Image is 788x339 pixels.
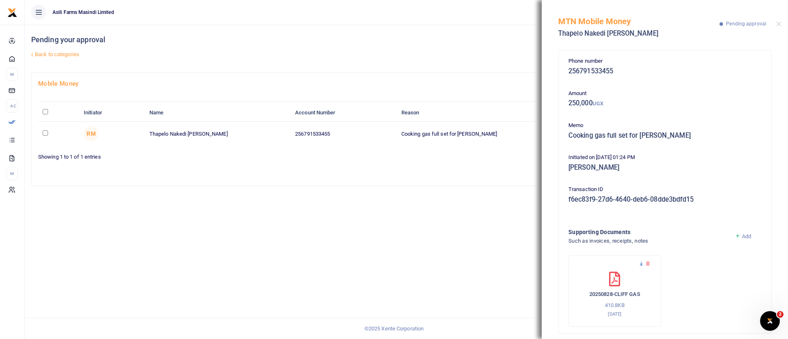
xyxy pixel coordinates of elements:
[568,255,661,327] div: 20250828-CLIFF GAS
[593,100,603,107] small: UGX
[760,311,780,331] iframe: Intercom live chat
[577,301,653,310] p: 410.8KB
[577,291,653,298] h6: 20250828-CLIFF GAS
[568,237,728,246] h4: Such as invoices, receipts, notes
[735,233,751,239] a: Add
[568,89,761,98] p: Amount
[537,122,607,146] td: 250,000
[608,311,621,317] small: [DATE]
[568,185,761,194] p: Transaction ID
[7,9,17,15] a: logo-small logo-large logo-large
[558,30,719,38] h5: Thapelo Nakedi [PERSON_NAME]
[38,148,403,161] div: Showing 1 to 1 of 1 entries
[7,99,18,113] li: Ac
[558,16,719,26] h5: MTN Mobile Money
[49,9,117,16] span: Asili Farms Masindi Limited
[397,104,537,122] th: Reason: activate to sort column ascending
[568,153,761,162] p: Initiated on [DATE] 01:24 PM
[31,35,529,44] h4: Pending your approval
[568,99,761,107] h5: 250,000
[145,104,291,122] th: Name: activate to sort column ascending
[568,228,728,237] h4: Supporting Documents
[79,104,145,122] th: Initiator: activate to sort column ascending
[84,126,98,141] span: Ronald Mutebi
[397,122,537,146] td: Cooking gas full set for [PERSON_NAME]
[7,68,18,81] li: M
[568,57,761,66] p: Phone number
[742,233,751,239] span: Add
[568,67,761,75] h5: 256791533455
[291,122,397,146] td: 256791533455
[29,48,529,61] a: Back to categories
[568,121,761,130] p: Memo
[568,164,761,172] h5: [PERSON_NAME]
[291,104,397,122] th: Account Number: activate to sort column ascending
[568,196,761,204] h5: f6ec83f9-27d6-4640-deb6-08dde3bdfd15
[7,8,17,18] img: logo-small
[777,311,783,318] span: 2
[7,167,18,180] li: M
[537,104,607,122] th: Amount: activate to sort column ascending
[776,21,781,27] button: Close
[726,21,766,27] span: Pending approval
[38,104,79,122] th: : activate to sort column descending
[38,79,774,88] h4: Mobile Money
[145,122,291,146] td: Thapelo Nakedi [PERSON_NAME]
[568,132,761,140] h5: Cooking gas full set for [PERSON_NAME]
